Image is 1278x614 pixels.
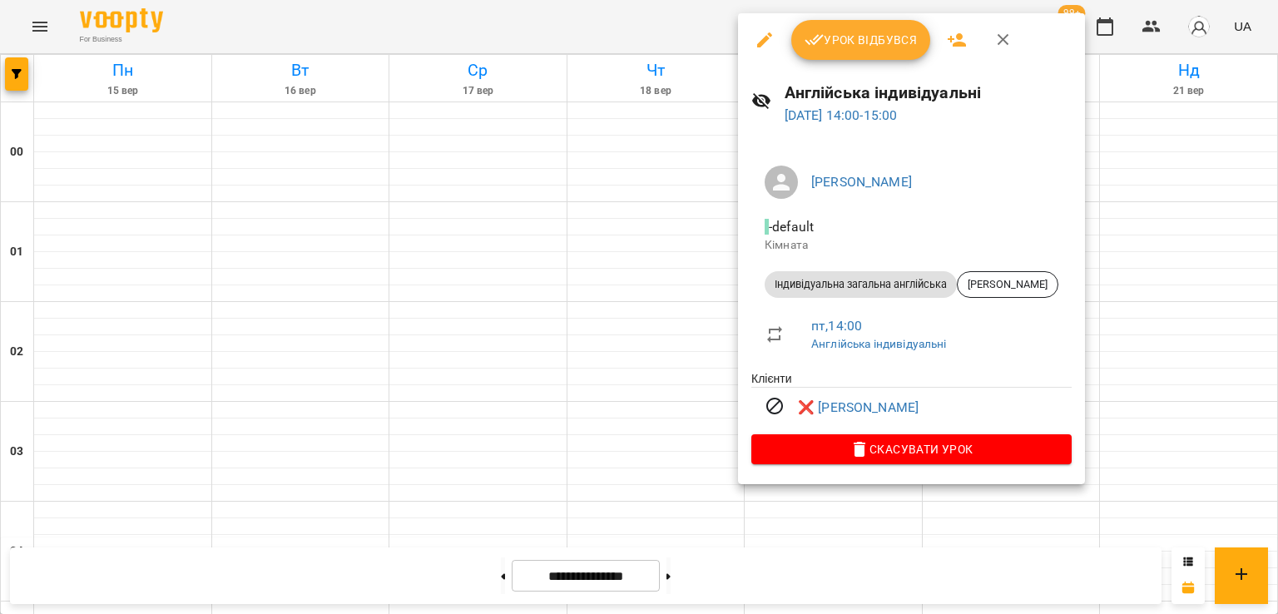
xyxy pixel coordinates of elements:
button: Урок відбувся [791,20,931,60]
span: Урок відбувся [805,30,918,50]
a: ❌ [PERSON_NAME] [798,398,919,418]
span: Скасувати Урок [765,439,1058,459]
a: Англійська індивідуальні [811,337,947,350]
span: [PERSON_NAME] [958,277,1058,292]
span: Індивідуальна загальна англійська [765,277,957,292]
a: [DATE] 14:00-15:00 [785,107,898,123]
a: пт , 14:00 [811,318,862,334]
span: - default [765,219,817,235]
h6: Англійська індивідуальні [785,80,1072,106]
div: [PERSON_NAME] [957,271,1058,298]
a: [PERSON_NAME] [811,174,912,190]
svg: Візит скасовано [765,396,785,416]
ul: Клієнти [751,370,1072,434]
p: Кімната [765,237,1058,254]
button: Скасувати Урок [751,434,1072,464]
